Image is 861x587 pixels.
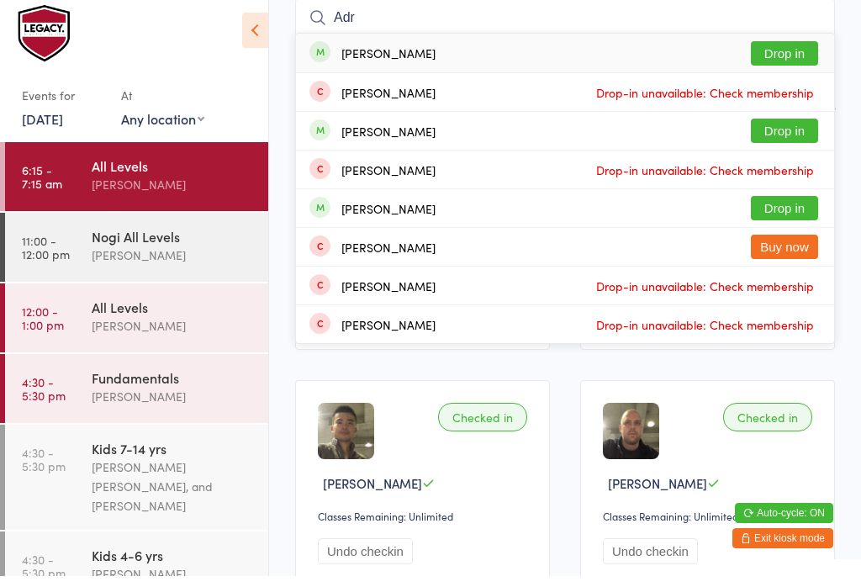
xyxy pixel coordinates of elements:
span: Drop-in unavailable: Check membership [592,323,818,348]
a: 6:15 -7:15 amAll Levels[PERSON_NAME] [5,153,268,222]
span: [PERSON_NAME] [608,485,707,503]
div: All Levels [92,167,254,186]
div: Any location [121,120,204,139]
time: 11:00 - 12:00 pm [22,245,70,272]
img: image1688462307.png [318,414,374,470]
div: [PERSON_NAME] [341,97,436,110]
div: Classes Remaining: Unlimited [318,520,532,534]
button: Auto-cycle: ON [735,514,833,534]
div: [PERSON_NAME] [341,57,436,71]
div: At [121,93,204,120]
div: [PERSON_NAME] [341,213,436,226]
div: All Levels [92,309,254,327]
div: [PERSON_NAME] [341,174,436,188]
button: Undo checkin [318,549,413,575]
a: 11:00 -12:00 pmNogi All Levels[PERSON_NAME] [5,224,268,293]
div: Classes Remaining: Unlimited [603,520,817,534]
button: Drop in [751,52,818,77]
div: Kids 4-6 yrs [92,557,254,575]
time: 12:00 - 1:00 pm [22,315,64,342]
div: [PERSON_NAME] [PERSON_NAME], and [PERSON_NAME] [92,468,254,526]
button: Drop in [751,130,818,154]
div: [PERSON_NAME] [341,290,436,304]
button: Buy now [751,246,818,270]
div: [PERSON_NAME] [92,256,254,276]
a: 4:30 -5:30 pmFundamentals[PERSON_NAME] [5,365,268,434]
button: Drop in [751,207,818,231]
span: Drop-in unavailable: Check membership [592,168,818,193]
div: Nogi All Levels [92,238,254,256]
div: [PERSON_NAME] [92,327,254,346]
button: Exit kiosk mode [732,539,833,559]
time: 4:30 - 5:30 pm [22,386,66,413]
a: [DATE] [22,120,63,139]
div: Checked in [723,414,812,442]
a: 4:30 -5:30 pmKids 7-14 yrs[PERSON_NAME] [PERSON_NAME], and [PERSON_NAME] [5,436,268,541]
div: Fundamentals [92,379,254,398]
time: 4:30 - 5:30 pm [22,457,66,484]
span: Drop-in unavailable: Check membership [592,284,818,309]
img: Legacy Brazilian Jiu Jitsu [17,13,76,76]
div: Kids 7-14 yrs [92,450,254,468]
div: [PERSON_NAME] [341,329,436,342]
div: Checked in [438,414,527,442]
a: 12:00 -1:00 pmAll Levels[PERSON_NAME] [5,294,268,363]
div: [PERSON_NAME] [341,135,436,149]
div: [PERSON_NAME] [92,186,254,205]
div: [PERSON_NAME] [92,398,254,417]
time: 6:15 - 7:15 am [22,174,62,201]
img: image1688469192.png [603,414,659,470]
span: Drop-in unavailable: Check membership [592,91,818,116]
div: Events for [22,93,104,120]
button: Undo checkin [603,549,698,575]
input: Search [295,9,835,48]
div: [PERSON_NAME] [341,251,436,265]
span: [PERSON_NAME] [323,485,422,503]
